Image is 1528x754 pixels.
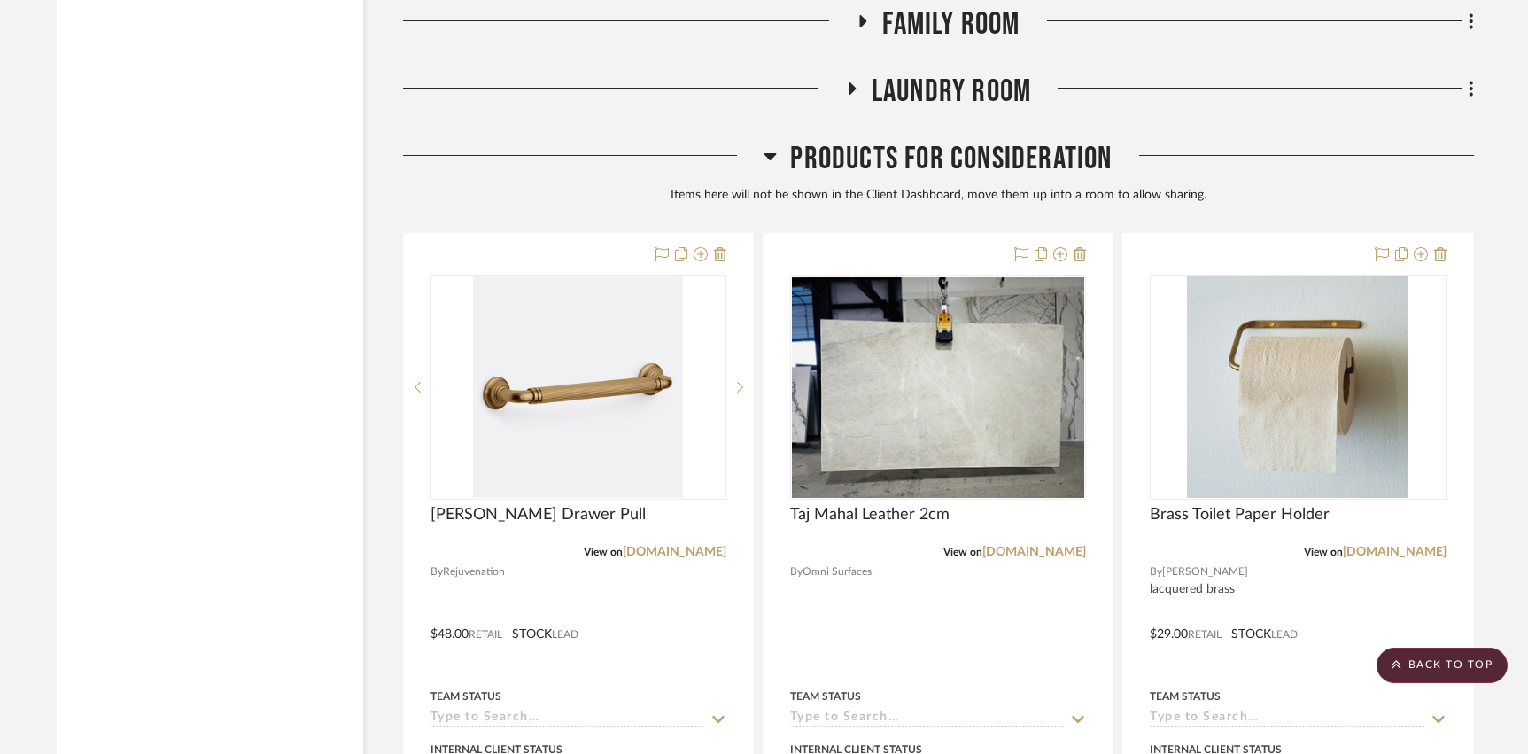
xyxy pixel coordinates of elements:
[1150,711,1424,727] input: Type to Search…
[1150,505,1330,525] span: Brass Toilet Paper Holder
[1377,648,1508,683] scroll-to-top-button: BACK TO TOP
[790,140,1112,178] span: Products For Consideration
[584,547,623,557] span: View on
[803,564,872,580] span: Omni Surfaces
[623,546,726,558] a: [DOMAIN_NAME]
[791,276,1085,499] div: 0
[1304,547,1343,557] span: View on
[430,688,501,704] div: Team Status
[443,564,505,580] span: Rejuvenation
[1150,688,1221,704] div: Team Status
[790,688,861,704] div: Team Status
[790,564,803,580] span: By
[790,711,1065,727] input: Type to Search…
[430,564,443,580] span: By
[882,5,1020,43] span: Family Room
[1162,564,1248,580] span: [PERSON_NAME]
[1343,546,1447,558] a: [DOMAIN_NAME]
[1187,276,1408,498] img: Brass Toilet Paper Holder
[982,546,1086,558] a: [DOMAIN_NAME]
[790,505,950,525] span: Taj Mahal Leather 2cm
[430,505,646,525] span: [PERSON_NAME] Drawer Pull
[792,277,1084,497] img: Taj Mahal Leather 2cm
[1150,564,1162,580] span: By
[430,711,705,727] input: Type to Search…
[872,73,1031,111] span: Laundry Room
[403,186,1474,206] div: Items here will not be shown in the Client Dashboard, move them up into a room to allow sharing.
[943,547,982,557] span: View on
[473,276,682,498] img: Asher Drawer Pull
